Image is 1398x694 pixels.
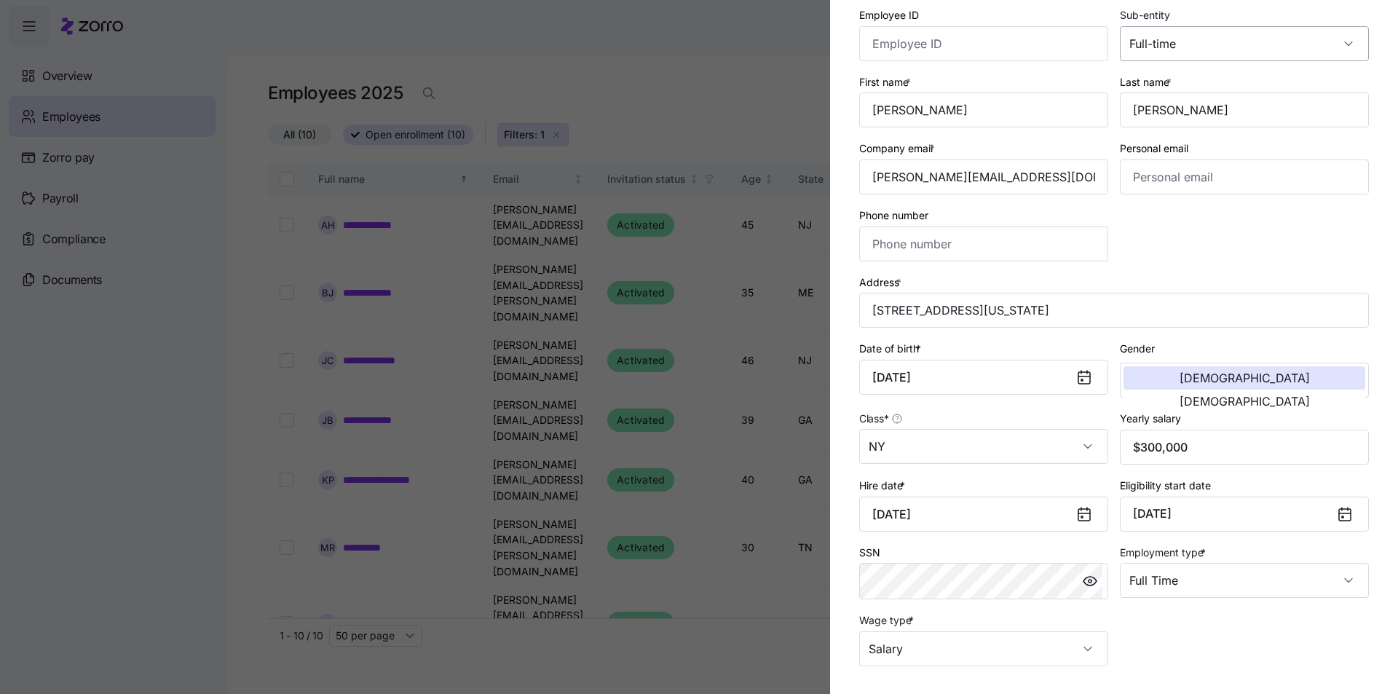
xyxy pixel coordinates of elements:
[1180,372,1310,384] span: [DEMOGRAPHIC_DATA]
[859,208,928,224] label: Phone number
[1180,395,1310,407] span: [DEMOGRAPHIC_DATA]
[859,360,1108,395] input: MM/DD/YYYY
[1120,478,1211,494] label: Eligibility start date
[1120,74,1174,90] label: Last name
[1120,7,1170,23] label: Sub-entity
[1120,563,1369,598] input: Select employment type
[859,275,904,291] label: Address
[859,26,1108,61] input: Employee ID
[859,341,924,357] label: Date of birth
[1120,26,1369,61] input: Select a sub-entity
[859,429,1108,464] input: Class
[1120,141,1188,157] label: Personal email
[859,159,1108,194] input: Company email
[1120,545,1209,561] label: Employment type
[1120,497,1369,532] button: [DATE]
[859,545,880,561] label: SSN
[859,612,917,628] label: Wage type
[1120,341,1155,357] label: Gender
[859,141,938,157] label: Company email
[859,7,919,23] label: Employee ID
[859,478,908,494] label: Hire date
[859,92,1108,127] input: First name
[1120,92,1369,127] input: Last name
[859,293,1369,328] input: Address
[1120,159,1369,194] input: Personal email
[859,226,1108,261] input: Phone number
[859,411,888,426] span: Class *
[1120,411,1181,427] label: Yearly salary
[859,631,1108,666] input: Select wage type
[859,74,914,90] label: First name
[859,497,1108,532] input: MM/DD/YYYY
[1120,430,1369,465] input: Yearly salary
